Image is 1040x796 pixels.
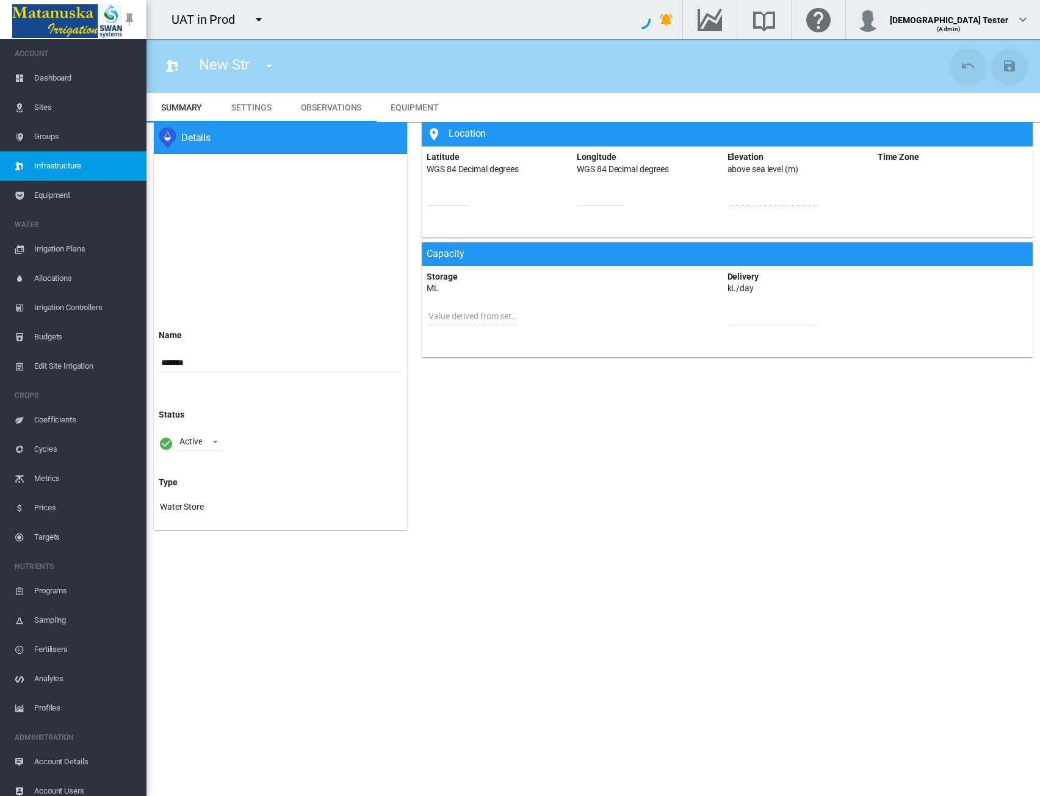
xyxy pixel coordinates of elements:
[728,151,764,164] div: Elevation
[165,59,179,73] md-icon: icon-water-pump
[160,502,204,512] span: Water Store
[15,44,137,63] span: ACCOUNT
[804,12,833,27] md-icon: Click here for help
[159,436,173,451] md-icon: icon-checkbox-marked-circle
[179,436,202,446] div: Active
[856,7,880,32] img: profile.jpg
[749,12,779,27] md-icon: Search the knowledge base
[15,728,137,747] span: ADMINISTRATION
[1016,12,1030,27] md-icon: icon-chevron-down
[654,7,679,32] button: icon-bell-ring
[34,464,137,493] span: Metrics
[286,93,377,122] md-tab-item: Observations
[728,283,754,295] div: kL/day
[122,12,137,27] md-icon: icon-pin
[199,56,250,73] span: New Str
[34,63,137,93] span: Dashboard
[247,7,271,32] button: icon-menu-down
[176,131,211,145] div: Details
[427,127,441,142] md-icon: icon-map-marker
[251,12,266,27] md-icon: icon-menu-down
[257,54,281,78] button: icon-menu-down
[34,576,137,606] span: Programs
[728,271,759,283] div: Delivery
[427,283,439,295] div: ML
[159,477,402,489] div: Type
[34,322,137,352] span: Budgets
[34,93,137,122] span: Sites
[391,100,438,115] div: Equipment
[159,409,402,421] div: Status
[34,234,137,264] span: Irrigation Plans
[577,151,616,164] div: Longitude
[34,405,137,435] span: Coefficients
[146,93,217,122] md-tab-item: Summary
[422,242,1033,266] div: Capacity
[34,264,137,293] span: Allocations
[34,435,137,464] span: Cycles
[34,523,137,552] span: Targets
[427,271,457,283] div: Storage
[695,12,724,27] md-icon: Go to the Data Hub
[951,49,985,83] button: Cancel Changes
[160,54,184,78] button: icon-water-pump
[34,693,137,723] span: Profiles
[34,122,137,151] span: Groups
[159,330,402,342] div: Name
[34,352,137,381] span: Edit Site Irrigation
[992,49,1027,83] button: Save Changes
[34,747,137,776] span: Account Details
[15,215,137,234] span: WATER
[262,59,276,73] md-icon: icon-menu-down
[878,151,919,164] div: Time Zone
[34,606,137,635] span: Sampling
[34,635,137,664] span: Fertilisers
[172,11,246,28] div: UAT in Prod
[659,12,674,27] md-icon: icon-bell-ring
[12,4,122,38] img: Matanuska_LOGO.png
[577,164,669,176] div: WGS 84 Decimal degrees
[34,151,137,181] span: Infrastructure
[15,386,137,405] span: CROPS
[890,9,1009,21] div: [DEMOGRAPHIC_DATA] Tester
[961,59,975,73] md-icon: icon-undo
[34,181,137,210] span: Equipment
[427,164,519,176] div: WGS 84 Decimal degrees
[159,127,176,149] img: 6.svg
[34,493,137,523] span: Prices
[444,128,486,139] span: Location
[231,100,271,115] div: Settings
[427,151,459,164] div: Latitude
[34,664,137,693] span: Analytes
[15,557,137,576] span: NUTRIENTS
[1002,59,1017,73] md-icon: icon-content-save
[728,164,798,176] div: above sea level (m)
[34,293,137,322] span: Irrigation Controllers
[937,26,961,32] span: (Admin)
[428,307,516,325] input: Value derived from settings.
